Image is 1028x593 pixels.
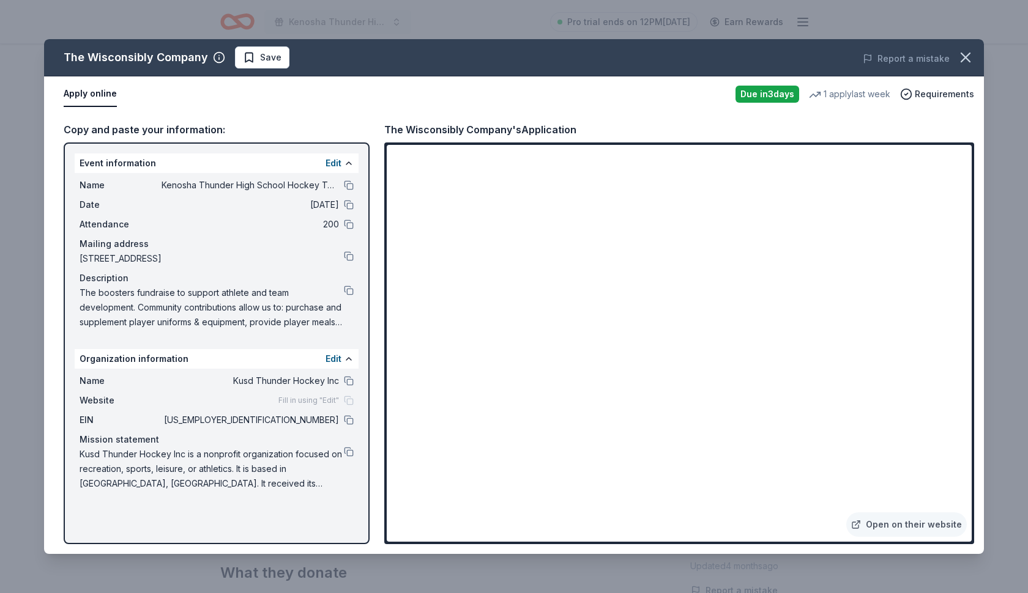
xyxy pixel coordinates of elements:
div: Mailing address [80,237,354,251]
div: Event information [75,153,359,173]
a: Open on their website [846,512,967,537]
span: Save [260,50,281,65]
span: Kenosha Thunder High School Hockey Team Fundraiser [162,178,339,193]
span: [STREET_ADDRESS] [80,251,344,266]
div: The Wisconsibly Company's Application [384,122,576,138]
button: Requirements [900,87,974,101]
div: Due in 3 days [736,86,799,103]
button: Save [235,46,289,68]
span: Kusd Thunder Hockey Inc [162,374,339,388]
span: EIN [80,413,162,427]
div: The Wisconsibly Company [64,48,208,67]
span: Website [80,393,162,408]
span: 200 [162,217,339,232]
div: Description [80,271,354,285]
button: Apply online [64,81,117,107]
button: Report a mistake [863,51,950,66]
button: Edit [326,156,341,171]
span: Kusd Thunder Hockey Inc is a nonprofit organization focused on recreation, sports, leisure, or at... [80,447,344,491]
span: Fill in using "Edit" [278,396,339,405]
div: Organization information [75,349,359,369]
div: Mission statement [80,432,354,447]
span: The boosters fundraise to support athlete and team development. Community contributions allow us ... [80,285,344,330]
span: [DATE] [162,197,339,212]
div: Copy and paste your information: [64,122,370,138]
span: [US_EMPLOYER_IDENTIFICATION_NUMBER] [162,413,339,427]
span: Name [80,374,162,388]
span: Name [80,178,162,193]
button: Edit [326,352,341,366]
div: 1 apply last week [809,87,890,101]
span: Attendance [80,217,162,232]
span: Date [80,197,162,212]
span: Requirements [915,87,974,101]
